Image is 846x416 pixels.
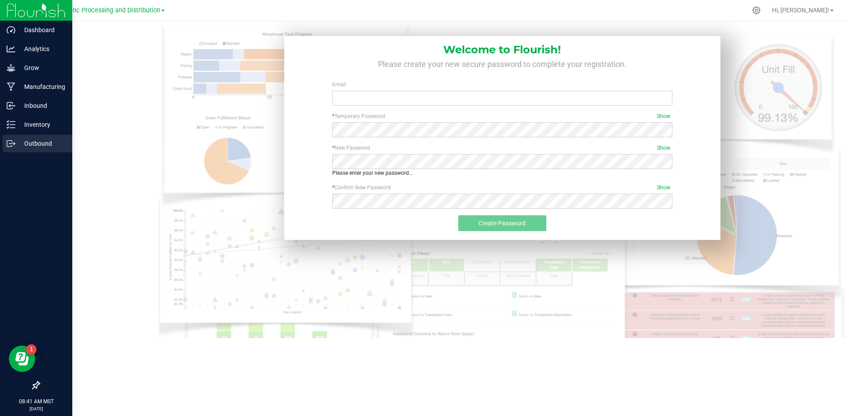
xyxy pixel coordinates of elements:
[15,100,68,111] p: Inbound
[657,184,670,191] span: Show
[4,405,68,412] p: [DATE]
[7,26,15,34] inline-svg: Dashboard
[7,139,15,148] inline-svg: Outbound
[7,63,15,72] inline-svg: Grow
[751,6,762,15] div: Manage settings
[332,184,672,191] label: Confirm New Password
[15,44,68,54] p: Analytics
[15,81,68,92] p: Manufacturing
[657,112,670,120] span: Show
[657,144,670,152] span: Show
[297,36,708,55] h1: Welcome to Flourish!
[332,81,672,88] label: Email
[9,346,35,372] iframe: Resource center
[332,144,672,152] label: New Password
[4,398,68,405] p: 08:41 AM MST
[378,59,627,69] span: Please create your new secure password to complete your registration.
[15,63,68,73] p: Grow
[332,112,672,120] label: Temporary Password
[7,120,15,129] inline-svg: Inventory
[26,344,37,355] iframe: Resource center unread badge
[15,119,68,130] p: Inventory
[479,220,526,227] span: Create Password
[7,44,15,53] inline-svg: Analytics
[15,25,68,35] p: Dashboard
[458,215,546,231] button: Create Password
[15,138,68,149] p: Outbound
[26,7,160,14] span: Globe Farmacy Inc Processing and Distribution
[332,169,672,177] div: Please enter your new password...
[7,101,15,110] inline-svg: Inbound
[7,82,15,91] inline-svg: Manufacturing
[772,7,829,14] span: Hi, [PERSON_NAME]!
